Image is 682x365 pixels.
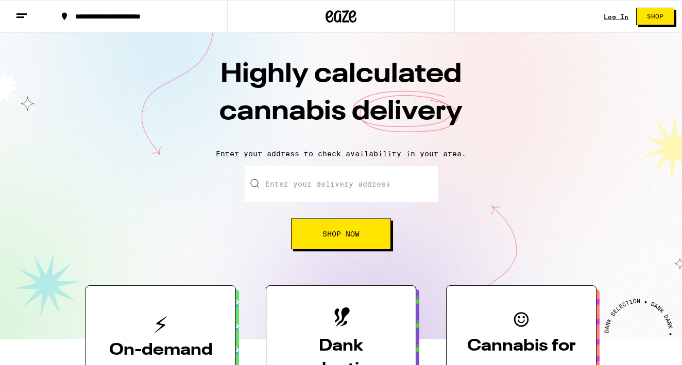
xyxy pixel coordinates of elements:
button: Shop [636,8,674,25]
input: Enter your delivery address [245,166,438,202]
a: Log In [604,13,628,20]
h1: Highly calculated cannabis delivery [161,56,521,141]
span: Shop Now [322,230,360,238]
p: Enter your address to check availability in your area. [10,150,672,158]
a: Shop [628,8,682,25]
span: Shop [647,13,663,20]
button: Shop Now [291,218,391,249]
